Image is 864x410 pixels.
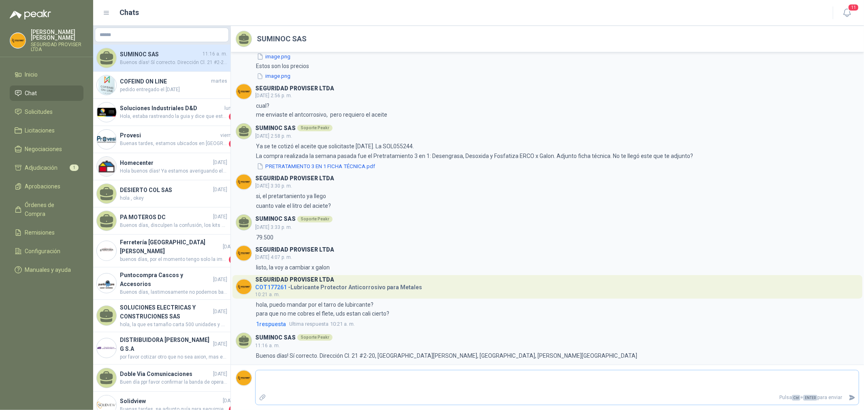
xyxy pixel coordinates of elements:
[256,201,331,210] p: cuanto vale el litro del aciete?
[120,271,211,288] h4: Puntocompra Cascos y Accesorios
[120,378,227,386] span: Buen día ppr favor confirmar la banda de operación en la que requieren los radios UHF o VHF
[236,84,252,99] img: Company Logo
[25,126,55,135] span: Licitaciones
[213,276,227,284] span: [DATE]
[256,152,693,160] p: La compra realizada la semana pasada fue el Pretratamiento 3 en 1: Desengrasa, Desoxida y Fosfati...
[257,33,307,45] h2: SUMINOC SAS
[256,101,387,119] p: cual? me enviaste el antcorrosivo, pero requiero el aceite
[120,369,211,378] h4: Doble Via Comunicaciones
[25,247,61,256] span: Configuración
[256,142,414,151] p: Ya se te cotizó el aceite que solicitaste [DATE]. La SOL055244.
[10,67,83,82] a: Inicio
[70,164,79,171] span: 1
[120,140,227,148] span: Buenas tardes, estamos ubicados en [GEOGRAPHIC_DATA]. Cinta reflectiva: Algodón 35% Poliéster 65%...
[97,338,116,358] img: Company Logo
[120,113,227,121] span: Hola, estaba rastreando la guia y dice que esta en reparto
[255,86,334,91] h3: SEGURIDAD PROVISER LTDA
[120,222,227,229] span: Buenos días, disculpen la confusión, los kits se encuentran en [GEOGRAPHIC_DATA], se hace el enví...
[25,201,76,218] span: Órdenes de Compra
[120,353,227,361] span: por favor cotizar otro que no sea axion, mas economico
[213,308,227,316] span: [DATE]
[93,126,230,153] a: Company LogoProvesiviernesBuenas tardes, estamos ubicados en [GEOGRAPHIC_DATA]. Cinta reflectiva:...
[255,292,280,297] span: 10:21 a. m.
[269,391,846,405] p: Pulsa + para enviar
[10,104,83,120] a: Solicitudes
[840,6,854,20] button: 11
[97,273,116,293] img: Company Logo
[223,397,237,405] span: [DATE]
[25,163,58,172] span: Adjudicación
[10,179,83,194] a: Aprobaciones
[213,370,227,378] span: [DATE]
[256,62,309,70] p: Estos son los precios
[229,113,237,121] span: 1
[10,243,83,259] a: Configuración
[213,213,227,221] span: [DATE]
[25,89,37,98] span: Chat
[93,365,230,392] a: Doble Via Comunicaciones[DATE]Buen día ppr favor confirmar la banda de operación en la que requie...
[256,351,637,360] p: Buenos días! Sí correcto. Dirección Cl. 21 #2-20, [GEOGRAPHIC_DATA][PERSON_NAME], [GEOGRAPHIC_DAT...
[25,70,38,79] span: Inicio
[255,224,292,230] span: [DATE] 3:33 p. m.
[256,192,326,201] p: si, el pretartaniento ya llego
[93,207,230,235] a: PA MOTEROS DC[DATE]Buenos días, disculpen la confusión, los kits se encuentran en [GEOGRAPHIC_DAT...
[120,104,223,113] h4: Soluciones Industriales D&D
[120,86,227,94] span: pedido entregado el [DATE]
[120,50,201,59] h4: SUMINOC SAS
[120,335,211,353] h4: DISTRIBUIDORA [PERSON_NAME] G S.A
[256,300,389,318] p: hola, puedo mandar por el tarro de lubircante? para que no me cobres el flete, uds estan cali cie...
[120,158,211,167] h4: Homecenter
[25,228,55,237] span: Remisiones
[10,85,83,101] a: Chat
[120,303,211,321] h4: SOLUCIONES ELECTRICAS Y CONSTRUCIONES SAS
[297,216,333,222] div: Soporte Peakr
[256,233,273,242] p: 79.500
[255,133,292,139] span: [DATE] 2:58 p. m.
[97,130,116,149] img: Company Logo
[255,217,296,221] h3: SUMINOC SAS
[93,153,230,180] a: Company LogoHomecenter[DATE]Hola buenos días! Ya estamos averiguando el estado y les confirmamos ...
[25,265,71,274] span: Manuales y ayuda
[845,391,859,405] button: Enviar
[93,72,230,99] a: Company LogoCOFEIND ON LINEmartespedido entregado el [DATE]
[10,10,51,19] img: Logo peakr
[289,320,355,328] span: 10:21 a. m.
[31,42,83,52] p: SEGURIDAD PROVISER LTDA
[255,126,296,130] h3: SUMINOC SAS
[120,186,211,194] h4: DESIERTO COL SAS
[213,340,227,348] span: [DATE]
[255,254,292,260] span: [DATE] 4:07 p. m.
[223,243,237,251] span: [DATE]
[120,256,227,264] span: buenos días, por el momento tengo solo la imagen porque se mandan a fabricar
[25,107,53,116] span: Solicitudes
[213,186,227,194] span: [DATE]
[256,320,286,329] span: 1 respuesta
[93,45,230,72] a: SUMINOC SAS11:16 a. m.Buenos días! Sí correcto. Dirección Cl. 21 #2-20, [GEOGRAPHIC_DATA][PERSON_...
[93,180,230,207] a: DESIERTO COL SAS[DATE]hola , okey
[255,176,334,181] h3: SEGURIDAD PROVISER LTDA
[255,93,292,98] span: [DATE] 2:56 p. m.
[236,174,252,190] img: Company Logo
[25,145,62,154] span: Negociaciones
[220,132,237,139] span: viernes
[256,52,291,61] button: image.png
[97,75,116,95] img: Company Logo
[120,7,139,18] h1: Chats
[120,77,209,86] h4: COFEIND ON LINE
[10,197,83,222] a: Órdenes de Compra
[224,105,237,112] span: lunes
[256,162,376,171] button: PRETRATAMIENTO 3 EN 1 FICHA TÉCNICA.pdf
[93,99,230,126] a: Company LogoSoluciones Industriales D&DlunesHola, estaba rastreando la guia y dice que esta en re...
[120,288,227,296] span: Buenos días, lastimosamente no podemos bajar más el precio, ya tiene un descuento sobre el precio...
[10,33,26,48] img: Company Logo
[255,284,287,290] span: COT177261
[289,320,329,328] span: Ultima respuesta
[120,238,221,256] h4: Ferretería [GEOGRAPHIC_DATA][PERSON_NAME]
[803,395,817,401] span: ENTER
[10,141,83,157] a: Negociaciones
[93,235,230,267] a: Company LogoFerretería [GEOGRAPHIC_DATA][PERSON_NAME][DATE]buenos días, por el momento tengo solo...
[236,279,252,295] img: Company Logo
[97,241,116,261] img: Company Logo
[236,370,252,386] img: Company Logo
[93,300,230,332] a: SOLUCIONES ELECTRICAS Y CONSTRUCIONES SAS[DATE]hola, la que es tamaño carta 500 unidades y una ta...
